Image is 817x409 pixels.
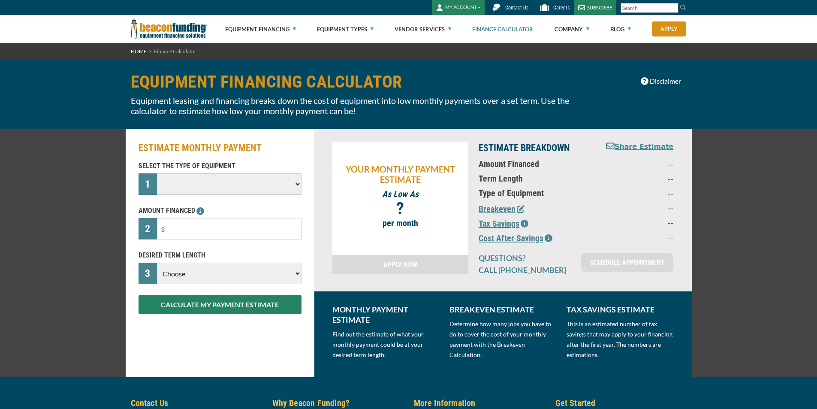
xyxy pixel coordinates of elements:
[395,15,451,43] a: Vendor Services
[157,218,301,239] input: $
[479,173,588,184] p: Term Length
[598,232,673,242] p: --
[598,188,673,198] p: --
[139,250,301,261] p: DESIRED TERM LENGTH
[337,218,464,228] p: per month
[472,15,533,43] a: Finance Calculator
[479,159,588,169] p: Amount Financed
[337,164,464,185] p: YOUR MONTHLY PAYMENT ESTIMATE
[479,203,525,215] button: Breakeven
[449,304,556,315] p: BREAKEVEN ESTIMATE
[635,73,687,89] button: Disclaimer
[449,319,556,360] p: Determine how many jobs you have to do to cover the cost of your monthly payment with the Breakev...
[598,159,673,169] p: --
[154,48,196,55] span: Finance Calculator
[610,15,631,43] a: Blog
[479,217,528,230] button: Tax Savings
[669,5,676,12] a: Clear search text
[598,217,673,227] p: --
[131,73,592,91] h1: EQUIPMENT FINANCING CALCULATOR
[332,329,439,360] p: Find out the estimate of what your monthly payment could be at your desired term length.
[139,295,301,314] button: CALCULATE MY PAYMENT ESTIMATE
[332,304,439,325] p: MONTHLY PAYMENT ESTIMATE
[337,189,464,199] p: As Low As
[479,188,588,198] p: Type of Equipment
[139,263,157,284] div: 3
[680,4,687,11] img: Search
[650,76,681,86] span: Disclaimer
[139,173,157,195] div: 1
[131,15,207,43] img: Beacon Funding Corporation logo
[337,203,464,214] p: ?
[131,48,147,55] a: HOME
[606,142,674,152] button: Share Estimate
[225,15,296,43] a: Equipment Financing
[567,304,673,315] p: TAX SAVINGS ESTIMATE
[479,142,588,155] p: ESTIMATE BREAKDOWN
[581,253,673,272] a: SCHEDULE APPOINTMENT
[139,218,157,239] div: 2
[553,5,570,11] span: Careers
[598,203,673,213] p: --
[317,15,374,43] a: Equipment Types
[621,3,678,13] input: Search
[567,319,673,360] p: This is an estimated number of tax savings that may apply to your financing after the first year....
[652,21,686,36] a: Apply
[139,142,301,155] h2: ESTIMATE MONTHLY PAYMENT
[139,161,301,171] p: SELECT THE TYPE OF EQUIPMENT
[479,232,552,245] button: Cost After Savings
[479,265,571,275] p: CALL [PHONE_NUMBER]
[131,95,592,116] p: Equipment leasing and financing breaks down the cost of equipment into low monthly payments over ...
[598,173,673,184] p: --
[139,206,301,216] p: AMOUNT FINANCED
[555,15,589,43] a: Company
[505,5,528,11] span: Contact Us
[332,255,469,274] a: APPLY NOW
[479,253,571,263] p: QUESTIONS?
